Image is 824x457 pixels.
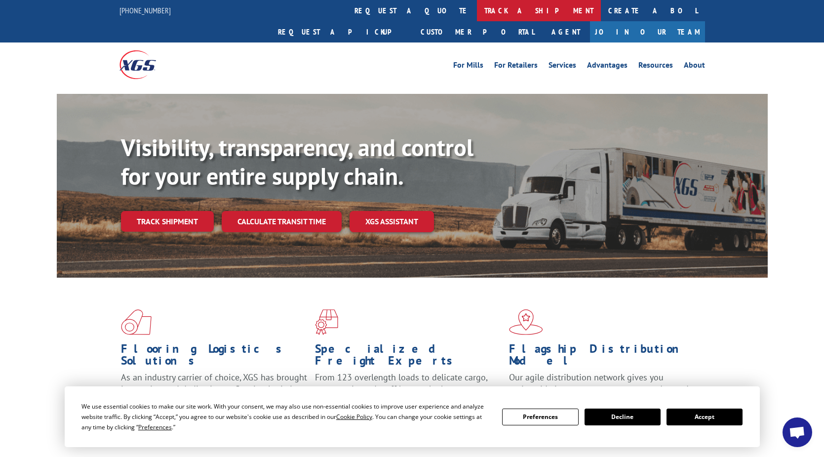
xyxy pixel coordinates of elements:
[65,386,760,447] div: Cookie Consent Prompt
[121,372,307,407] span: As an industry carrier of choice, XGS has brought innovation and dedication to flooring logistics...
[783,417,812,447] div: Open chat
[494,61,538,72] a: For Retailers
[509,372,691,395] span: Our agile distribution network gives you nationwide inventory management on demand.
[502,409,578,425] button: Preferences
[684,61,705,72] a: About
[121,211,214,232] a: Track shipment
[587,61,628,72] a: Advantages
[121,309,152,335] img: xgs-icon-total-supply-chain-intelligence-red
[350,211,434,232] a: XGS ASSISTANT
[590,21,705,42] a: Join Our Team
[549,61,576,72] a: Services
[453,61,483,72] a: For Mills
[222,211,342,232] a: Calculate transit time
[138,423,172,431] span: Preferences
[271,21,413,42] a: Request a pickup
[121,343,308,372] h1: Flooring Logistics Solutions
[667,409,743,425] button: Accept
[542,21,590,42] a: Agent
[336,413,372,421] span: Cookie Policy
[638,61,673,72] a: Resources
[81,401,490,432] div: We use essential cookies to make our site work. With your consent, we may also use non-essential ...
[509,309,543,335] img: xgs-icon-flagship-distribution-model-red
[413,21,542,42] a: Customer Portal
[315,372,502,415] p: From 123 overlength loads to delicate cargo, our experienced staff knows the best way to move you...
[121,132,473,191] b: Visibility, transparency, and control for your entire supply chain.
[509,343,696,372] h1: Flagship Distribution Model
[315,343,502,372] h1: Specialized Freight Experts
[315,309,338,335] img: xgs-icon-focused-on-flooring-red
[585,409,661,425] button: Decline
[119,5,171,15] a: [PHONE_NUMBER]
